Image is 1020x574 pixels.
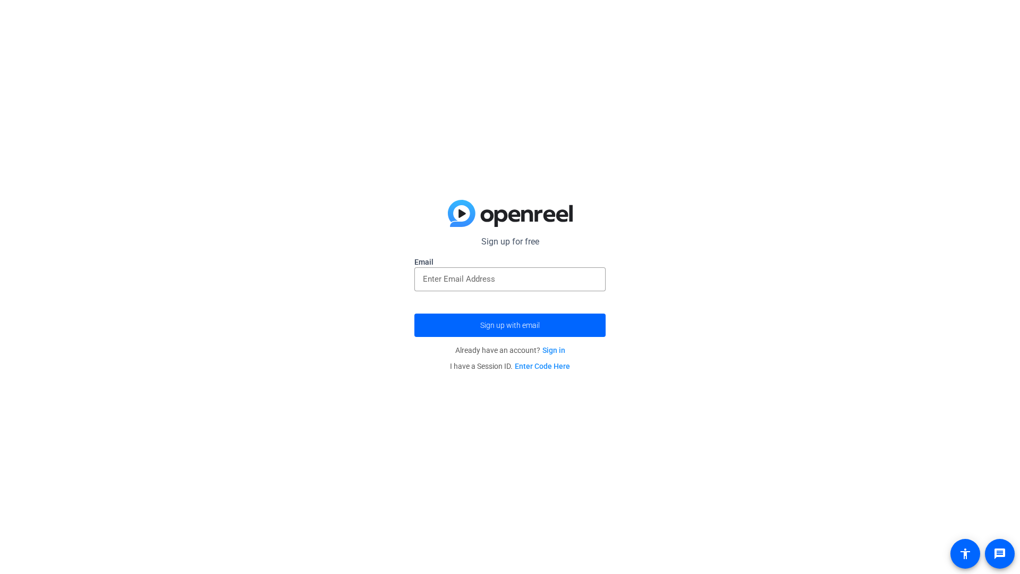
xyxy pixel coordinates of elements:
a: Sign in [542,346,565,354]
img: blue-gradient.svg [448,200,573,227]
span: Already have an account? [455,346,565,354]
mat-icon: message [993,547,1006,560]
label: Email [414,257,606,267]
mat-icon: accessibility [959,547,972,560]
span: I have a Session ID. [450,362,570,370]
a: Enter Code Here [515,362,570,370]
p: Sign up for free [414,235,606,248]
button: Sign up with email [414,314,606,337]
input: Enter Email Address [423,273,597,285]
